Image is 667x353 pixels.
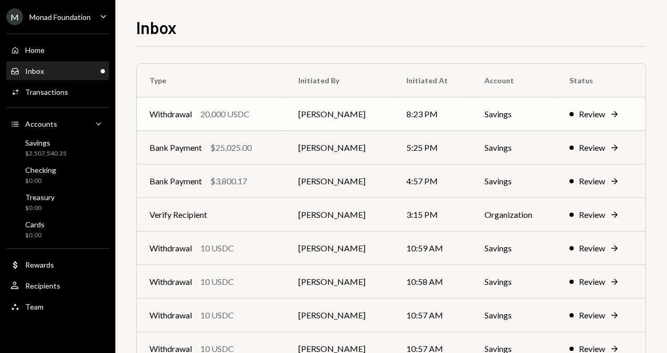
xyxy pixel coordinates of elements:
td: [PERSON_NAME] [286,299,394,332]
div: Treasury [25,193,55,202]
div: 20,000 USDC [200,108,250,120]
div: $3,800.17 [210,175,247,187]
a: Savings$2,507,540.35 [6,135,109,160]
td: [PERSON_NAME] [286,131,394,164]
th: Initiated By [286,64,394,97]
td: [PERSON_NAME] [286,198,394,231]
td: 10:58 AM [394,265,472,299]
div: $0.00 [25,177,56,185]
th: Status [557,64,646,97]
div: $2,507,540.35 [25,149,67,158]
div: Review [579,309,605,322]
div: $0.00 [25,231,45,240]
td: Savings [472,299,557,332]
a: Recipients [6,276,109,295]
div: Inbox [25,67,44,75]
div: Bank Payment [149,141,202,154]
td: [PERSON_NAME] [286,97,394,131]
td: Savings [472,231,557,265]
a: Checking$0.00 [6,162,109,187]
td: 8:23 PM [394,97,472,131]
a: Treasury$0.00 [6,190,109,215]
a: Accounts [6,114,109,133]
div: Savings [25,138,67,147]
div: Accounts [25,119,57,128]
div: 10 USDC [200,275,234,288]
div: Review [579,141,605,154]
div: Review [579,275,605,288]
div: Withdrawal [149,275,192,288]
div: Review [579,175,605,187]
th: Type [137,64,286,97]
div: Review [579,108,605,120]
div: M [6,8,23,25]
td: Savings [472,164,557,198]
td: 10:57 AM [394,299,472,332]
div: 10 USDC [200,309,234,322]
div: 10 USDC [200,242,234,255]
div: Monad Foundation [29,13,91,21]
a: Rewards [6,255,109,274]
td: Verify Recipient [137,198,286,231]
th: Initiated At [394,64,472,97]
div: Review [579,242,605,255]
div: Transactions [25,87,68,96]
div: Review [579,208,605,221]
td: [PERSON_NAME] [286,265,394,299]
a: Inbox [6,61,109,80]
div: Withdrawal [149,108,192,120]
td: Organization [472,198,557,231]
a: Cards$0.00 [6,217,109,242]
div: Withdrawal [149,242,192,255]
a: Team [6,297,109,316]
h1: Inbox [136,17,177,38]
div: Recipients [25,281,60,290]
div: Withdrawal [149,309,192,322]
div: Cards [25,220,45,229]
td: Savings [472,97,557,131]
a: Home [6,40,109,59]
div: Rewards [25,260,54,269]
td: Savings [472,131,557,164]
div: Team [25,302,44,311]
th: Account [472,64,557,97]
td: Savings [472,265,557,299]
td: [PERSON_NAME] [286,231,394,265]
td: [PERSON_NAME] [286,164,394,198]
td: 3:15 PM [394,198,472,231]
div: Home [25,46,45,54]
div: $0.00 [25,204,55,213]
div: Checking [25,166,56,174]
td: 10:59 AM [394,231,472,265]
a: Transactions [6,82,109,101]
td: 4:57 PM [394,164,472,198]
div: $25,025.00 [210,141,252,154]
div: Bank Payment [149,175,202,187]
td: 5:25 PM [394,131,472,164]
